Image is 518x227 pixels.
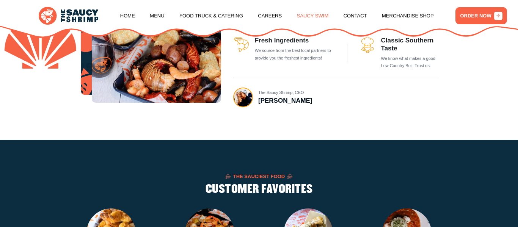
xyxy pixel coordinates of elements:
p: We know what makes a good Low Country Boil. Trust us. [381,55,437,70]
a: Careers [258,2,282,30]
a: ORDER NOW [455,7,507,24]
a: Merchandise Shop [382,2,434,30]
span: The Sauciest Food [233,174,285,179]
span: The Saucy Shrimp, CEO [258,89,304,96]
img: Author Image [234,88,252,106]
h3: [PERSON_NAME] [258,97,312,105]
h2: CUSTOMER FAVORITES [206,183,313,196]
a: Food Truck & Catering [179,2,243,30]
a: Menu [150,2,164,30]
img: logo [39,7,99,25]
p: We source from the best local partners to provide you the freshest ingredients! [255,47,335,62]
a: Home [120,2,135,30]
a: Saucy Swim [297,2,329,30]
a: Contact [344,2,367,30]
h3: Classic Southern Taste [381,37,437,52]
h3: Fresh Ingredients [255,37,335,44]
